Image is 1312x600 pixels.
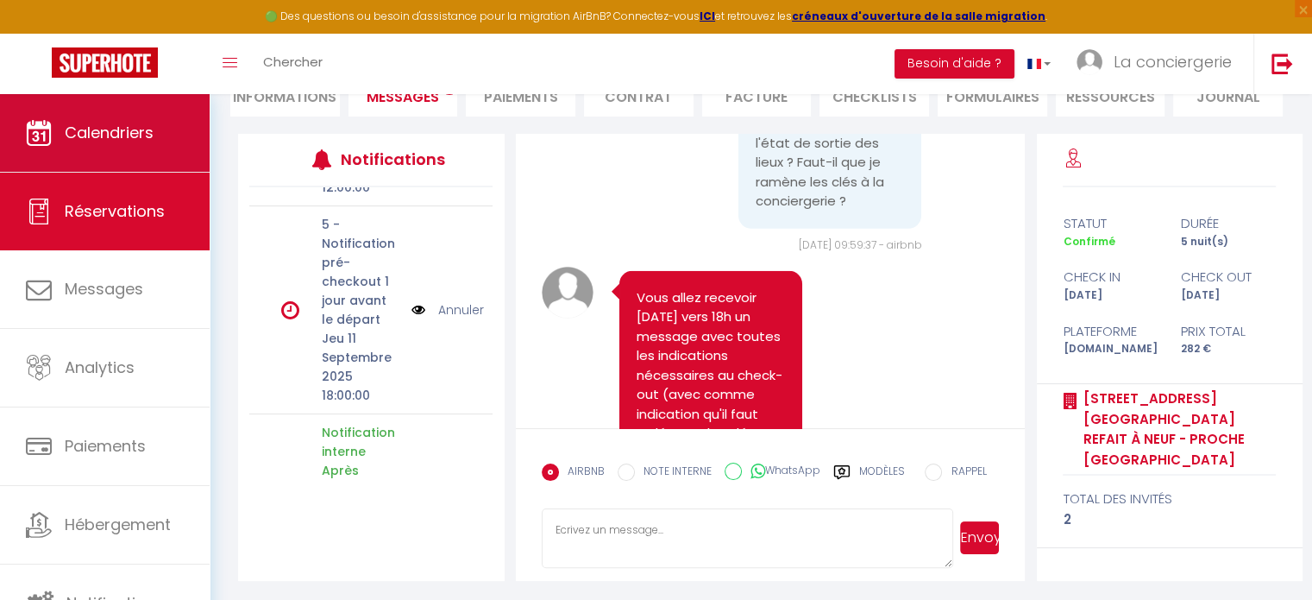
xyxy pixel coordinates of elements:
[14,7,66,59] button: Ouvrir le widget de chat LiveChat
[322,329,400,405] p: Jeu 11 Septembre 2025 18:00:00
[250,34,336,94] a: Chercher
[1170,341,1288,357] div: 282 €
[65,278,143,300] span: Messages
[1051,213,1170,234] div: statut
[1063,509,1276,530] div: 2
[895,49,1014,79] button: Besoin d'aide ?
[1271,53,1293,74] img: logout
[367,87,439,107] span: Messages
[65,200,165,222] span: Réservations
[1170,321,1288,342] div: Prix total
[1051,341,1170,357] div: [DOMAIN_NAME]
[1051,267,1170,287] div: check in
[542,267,593,319] img: avatar.png
[960,521,999,554] button: Envoyer
[859,464,905,494] label: Modèles
[230,74,340,117] li: Informations
[819,74,929,117] li: CHECKLISTS
[584,74,694,117] li: Contrat
[1051,321,1170,342] div: Plateforme
[1170,287,1288,304] div: [DATE]
[635,464,712,483] label: NOTE INTERNE
[1170,267,1288,287] div: check out
[756,75,904,212] pre: Merci beaucoup pour votre retour ! Comment se déroule l'état de sortie des lieux ? Faut-il que je...
[1051,287,1170,304] div: [DATE]
[52,47,158,78] img: Super Booking
[65,514,171,535] span: Hébergement
[1064,34,1253,94] a: ... La conciergerie
[322,423,400,537] p: Notification interne Après assignation checkin ou ménage
[411,300,425,319] img: NO IMAGE
[1170,234,1288,250] div: 5 nuit(s)
[1114,51,1232,73] span: La conciergerie
[1173,74,1283,117] li: Journal
[938,74,1047,117] li: FORMULAIRES
[1063,489,1276,509] div: total des invités
[942,464,986,483] label: RAPPEL
[322,215,400,329] p: 5 - Notification pré-checkout 1 jour avant le départ
[792,9,1045,23] a: créneaux d'ouverture de la salle migration
[466,74,575,117] li: Paiements
[1170,213,1288,234] div: durée
[1077,49,1102,75] img: ...
[1077,388,1276,470] a: [STREET_ADDRESS][GEOGRAPHIC_DATA] refait à neuf - proche [GEOGRAPHIC_DATA]
[438,300,484,319] a: Annuler
[700,9,715,23] a: ICI
[702,74,812,117] li: Facture
[1063,234,1114,249] span: Confirmé
[742,463,820,482] label: WhatsApp
[65,122,154,143] span: Calendriers
[559,464,605,483] label: AIRBNB
[65,357,135,378] span: Analytics
[798,237,921,252] span: [DATE] 09:59:37 - airbnb
[263,53,323,71] span: Chercher
[341,140,443,179] h3: Notifications
[65,435,146,457] span: Paiements
[1056,74,1165,117] li: Ressources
